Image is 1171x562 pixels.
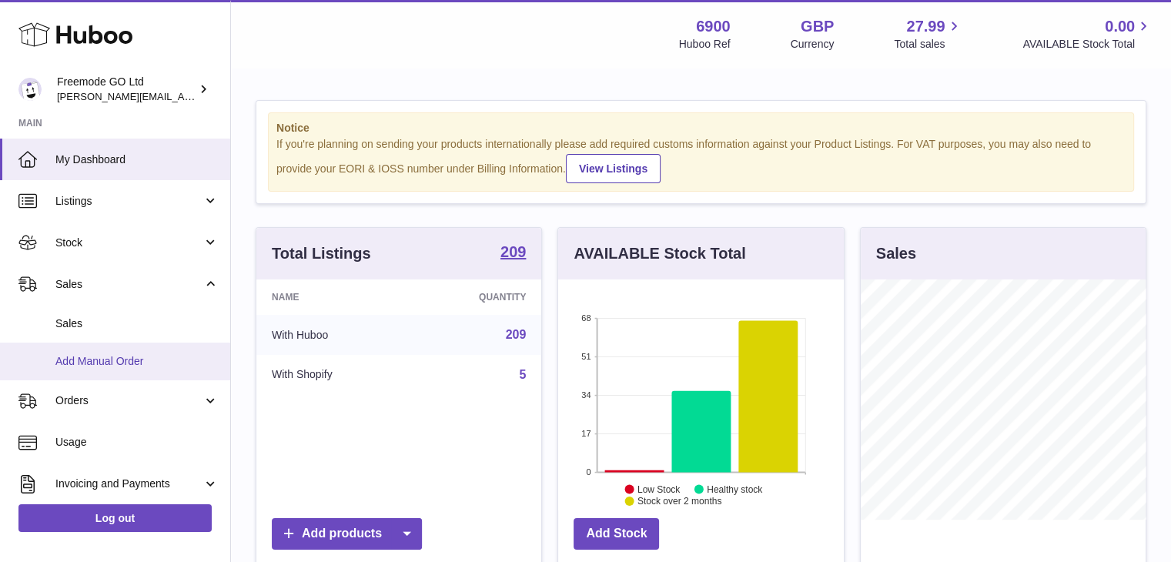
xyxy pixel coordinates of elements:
[500,244,526,263] a: 209
[1022,37,1153,52] span: AVAILABLE Stock Total
[500,244,526,259] strong: 209
[637,496,721,507] text: Stock over 2 months
[906,16,945,37] span: 27.99
[894,37,962,52] span: Total sales
[276,121,1126,135] strong: Notice
[876,243,916,264] h3: Sales
[55,277,202,292] span: Sales
[55,477,202,491] span: Invoicing and Payments
[1105,16,1135,37] span: 0.00
[791,37,835,52] div: Currency
[55,316,219,331] span: Sales
[55,236,202,250] span: Stock
[894,16,962,52] a: 27.99 Total sales
[582,390,591,400] text: 34
[707,483,763,494] text: Healthy stock
[55,152,219,167] span: My Dashboard
[519,368,526,381] a: 5
[506,328,527,341] a: 209
[55,435,219,450] span: Usage
[1022,16,1153,52] a: 0.00 AVAILABLE Stock Total
[55,194,202,209] span: Listings
[696,16,731,37] strong: 6900
[55,393,202,408] span: Orders
[256,315,410,355] td: With Huboo
[566,154,661,183] a: View Listings
[679,37,731,52] div: Huboo Ref
[582,429,591,438] text: 17
[637,483,681,494] text: Low Stock
[582,313,591,323] text: 68
[272,243,371,264] h3: Total Listings
[55,354,219,369] span: Add Manual Order
[574,243,745,264] h3: AVAILABLE Stock Total
[801,16,834,37] strong: GBP
[57,90,309,102] span: [PERSON_NAME][EMAIL_ADDRESS][DOMAIN_NAME]
[587,467,591,477] text: 0
[256,355,410,395] td: With Shopify
[18,78,42,101] img: lenka.smikniarova@gioteck.com
[410,279,542,315] th: Quantity
[272,518,422,550] a: Add products
[18,504,212,532] a: Log out
[256,279,410,315] th: Name
[57,75,196,104] div: Freemode GO Ltd
[582,352,591,361] text: 51
[574,518,659,550] a: Add Stock
[276,137,1126,183] div: If you're planning on sending your products internationally please add required customs informati...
